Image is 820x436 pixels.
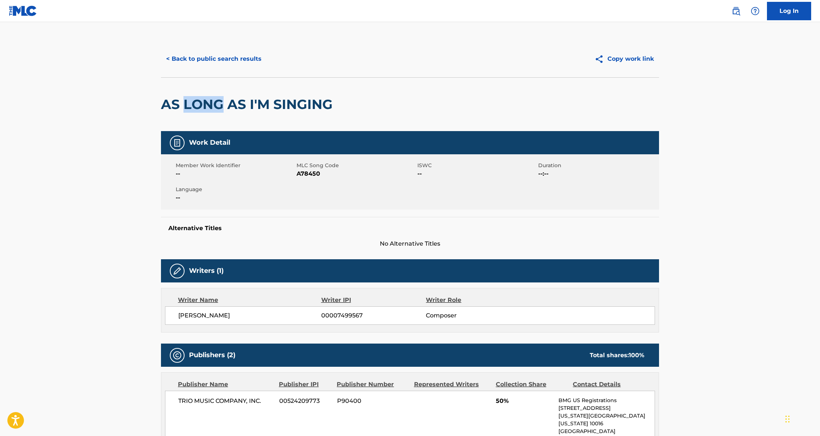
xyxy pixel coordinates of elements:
h2: AS LONG AS I'M SINGING [161,96,336,113]
span: 50% [496,397,553,405]
button: Copy work link [589,50,659,68]
div: Writer Name [178,296,321,305]
img: Copy work link [595,54,607,64]
img: Publishers [173,351,182,360]
p: [US_STATE][GEOGRAPHIC_DATA][US_STATE] 10016 [558,412,655,428]
div: Writer IPI [321,296,426,305]
span: P90400 [337,397,409,405]
span: -- [176,193,295,202]
div: Total shares: [590,351,644,360]
img: help [751,7,760,15]
h5: Publishers (2) [189,351,235,359]
a: Public Search [729,4,743,18]
div: Represented Writers [414,380,490,389]
p: [GEOGRAPHIC_DATA] [558,428,655,435]
div: Publisher IPI [279,380,331,389]
div: Collection Share [496,380,567,389]
div: Publisher Name [178,380,273,389]
img: search [732,7,740,15]
span: Duration [538,162,657,169]
span: --:-- [538,169,657,178]
span: 00524209773 [279,397,332,405]
span: Language [176,186,295,193]
span: TRIO MUSIC COMPANY, INC. [178,397,274,405]
div: Help [748,4,763,18]
span: ISWC [417,162,536,169]
div: Publisher Number [337,380,408,389]
span: Composer [426,311,521,320]
p: [STREET_ADDRESS] [558,404,655,412]
span: MLC Song Code [297,162,416,169]
span: Member Work Identifier [176,162,295,169]
button: < Back to public search results [161,50,267,68]
div: Drag [785,408,790,430]
iframe: Chat Widget [783,401,820,436]
img: Work Detail [173,138,182,147]
a: Log In [767,2,811,20]
img: MLC Logo [9,6,37,16]
div: Contact Details [573,380,644,389]
span: [PERSON_NAME] [178,311,321,320]
img: Writers [173,267,182,275]
p: BMG US Registrations [558,397,655,404]
span: -- [417,169,536,178]
span: A78450 [297,169,416,178]
h5: Alternative Titles [168,225,652,232]
span: -- [176,169,295,178]
h5: Work Detail [189,138,230,147]
span: 100 % [629,352,644,359]
div: Writer Role [426,296,521,305]
span: No Alternative Titles [161,239,659,248]
h5: Writers (1) [189,267,224,275]
span: 00007499567 [321,311,426,320]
